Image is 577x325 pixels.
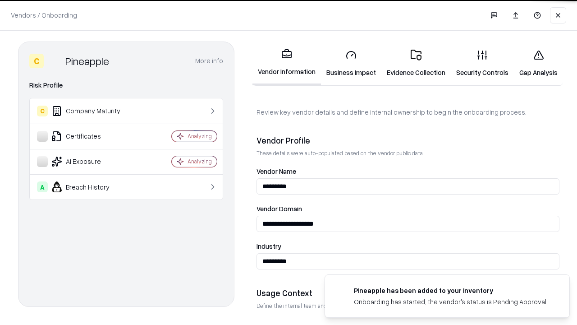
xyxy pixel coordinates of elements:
div: Company Maturity [37,106,145,116]
label: Vendor Domain [256,205,559,212]
div: Risk Profile [29,80,223,91]
div: A [37,181,48,192]
div: AI Exposure [37,156,145,167]
img: Pineapple [47,54,62,68]
a: Security Controls [451,42,514,84]
div: Breach History [37,181,145,192]
div: Onboarding has started, the vendor's status is Pending Approval. [354,297,548,306]
div: Usage Context [256,288,559,298]
a: Evidence Collection [381,42,451,84]
label: Vendor Name [256,168,559,175]
img: pineappleenergy.com [336,286,347,297]
p: Define the internal team and reason for using this vendor. This helps assess business relevance a... [256,302,559,310]
a: Gap Analysis [514,42,563,84]
p: Vendors / Onboarding [11,10,77,20]
p: These details were auto-populated based on the vendor public data [256,149,559,157]
button: More info [195,53,223,69]
a: Vendor Information [252,42,321,85]
p: Review key vendor details and define internal ownership to begin the onboarding process. [256,107,559,117]
div: Certificates [37,131,145,142]
div: Vendor Profile [256,135,559,146]
div: C [37,106,48,116]
div: Analyzing [188,158,212,165]
div: C [29,54,44,68]
div: Analyzing [188,132,212,140]
div: Pineapple has been added to your inventory [354,286,548,295]
label: Industry [256,243,559,250]
a: Business Impact [321,42,381,84]
div: Pineapple [65,54,109,68]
